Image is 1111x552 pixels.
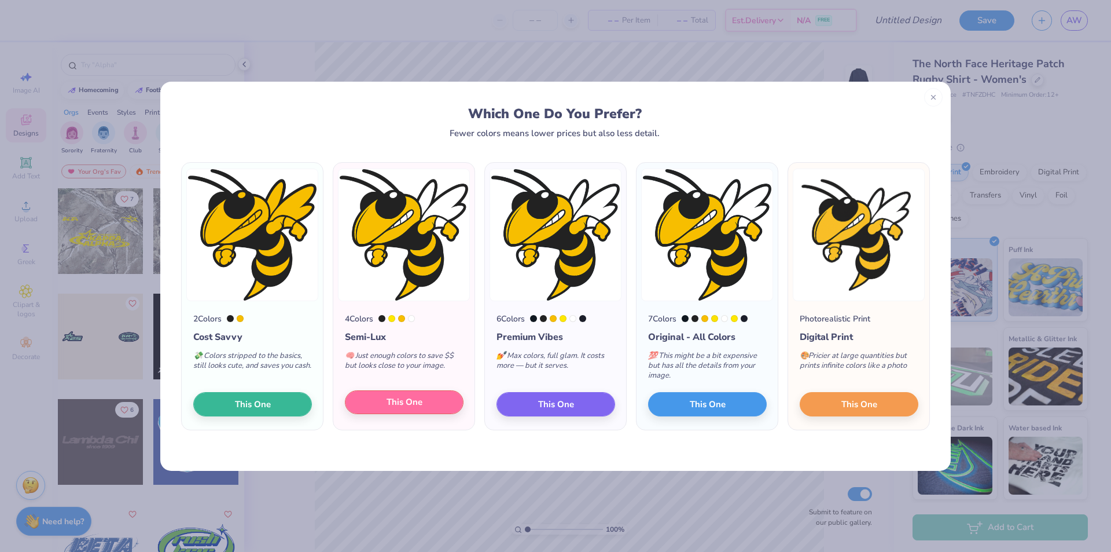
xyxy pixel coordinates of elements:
[496,330,615,344] div: Premium Vibes
[550,315,557,322] div: 7408 C
[345,390,463,415] button: This One
[387,396,422,409] span: This One
[682,315,689,322] div: Black 6 C
[538,397,574,411] span: This One
[711,315,718,322] div: 102 C
[701,315,708,322] div: 7408 C
[490,169,621,301] img: 6 color option
[530,315,537,322] div: Black 6 C
[648,392,767,416] button: This One
[560,315,566,322] div: 803 C
[235,397,271,411] span: This One
[800,350,809,361] span: 🎨
[641,169,773,301] img: 7 color option
[691,315,698,322] div: Neutral Black C
[193,313,222,325] div: 2 Colors
[741,315,748,322] div: 532 C
[648,350,657,361] span: 💯
[345,330,463,344] div: Semi-Lux
[398,315,405,322] div: 7408 C
[388,315,395,322] div: 803 C
[800,330,918,344] div: Digital Print
[345,313,373,325] div: 4 Colors
[192,106,918,122] div: Which One Do You Prefer?
[345,344,463,382] div: Just enough colors to save $$ but looks close to your image.
[496,350,506,361] span: 💅
[338,169,470,301] img: 4 color option
[800,313,870,325] div: Photorealistic Print
[648,344,767,392] div: This might be a bit expensive but has all the details from your image.
[227,315,234,322] div: Neutral Black C
[193,350,203,361] span: 💸
[690,397,726,411] span: This One
[721,315,728,322] div: White
[579,315,586,322] div: 532 C
[378,315,385,322] div: Neutral Black C
[540,315,547,322] div: Neutral Black C
[496,392,615,416] button: This One
[496,344,615,382] div: Max colors, full glam. It costs more — but it serves.
[408,315,415,322] div: White
[237,315,244,322] div: 7408 C
[731,315,738,322] div: 803 C
[648,313,676,325] div: 7 Colors
[496,313,525,325] div: 6 Colors
[841,397,877,411] span: This One
[569,315,576,322] div: White
[193,344,312,382] div: Colors stripped to the basics, still looks cute, and saves you cash.
[793,169,925,301] img: Photorealistic preview
[186,169,318,301] img: 2 color option
[800,344,918,382] div: Pricier at large quantities but prints infinite colors like a photo
[800,392,918,416] button: This One
[193,392,312,416] button: This One
[450,129,660,138] div: Fewer colors means lower prices but also less detail.
[345,350,354,361] span: 🧠
[193,330,312,344] div: Cost Savvy
[648,330,767,344] div: Original - All Colors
